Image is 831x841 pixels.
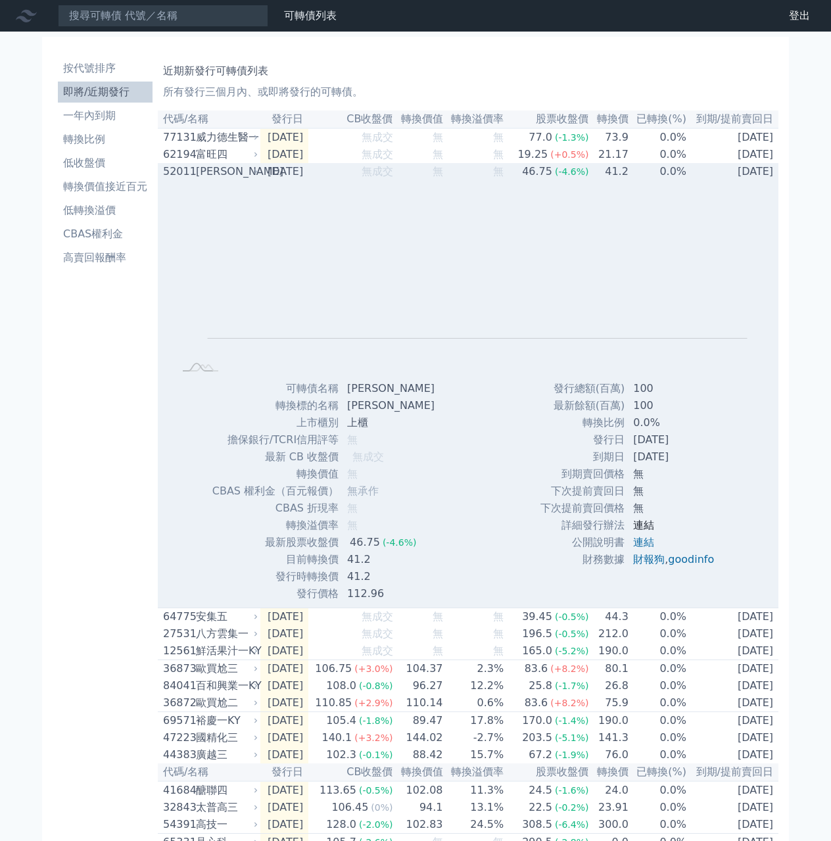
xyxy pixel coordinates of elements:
span: 無成交 [362,131,393,143]
a: 連結 [633,536,654,548]
span: (-5.1%) [555,733,589,743]
span: 無 [493,165,504,178]
td: 0.0% [629,712,687,730]
td: 94.1 [394,799,444,816]
td: 300.0 [589,816,629,834]
div: 62194 [163,147,193,162]
div: 19.25 [515,147,550,162]
td: [DATE] [625,448,724,466]
span: 無 [347,433,358,446]
td: [DATE] [687,677,778,694]
td: [DATE] [260,677,308,694]
span: 無 [493,627,504,640]
div: 歐買尬三 [196,661,255,677]
span: 無成交 [352,450,384,463]
td: 0.0% [629,128,687,146]
div: 太普高三 [196,800,255,815]
td: [DATE] [260,816,308,834]
td: 96.27 [394,677,444,694]
span: 無 [493,131,504,143]
td: 141.3 [589,729,629,746]
div: 富旺四 [196,147,255,162]
td: [DATE] [687,163,778,180]
td: [DATE] [687,781,778,799]
div: 46.75 [347,535,383,550]
td: [DATE] [260,642,308,660]
div: 77131 [163,130,193,145]
div: 八方雲集一 [196,626,255,642]
span: (+3.0%) [354,663,392,674]
td: 190.0 [589,712,629,730]
td: 上市櫃別 [212,414,339,431]
th: 已轉換(%) [629,110,687,128]
div: 鮮活果汁一KY [196,643,255,659]
th: 轉換價值 [394,763,444,781]
th: 已轉換(%) [629,763,687,781]
td: 到期日 [540,448,625,466]
span: (-2.0%) [359,819,393,830]
td: 轉換溢價率 [212,517,339,534]
div: 308.5 [519,817,555,832]
td: [DATE] [260,799,308,816]
th: 到期/提前賣回日 [687,110,778,128]
li: 即將/近期發行 [58,84,153,100]
td: 88.42 [394,746,444,763]
td: [DATE] [260,746,308,763]
td: [DATE] [260,712,308,730]
span: (0%) [371,802,392,813]
div: 84041 [163,678,193,694]
li: CBAS權利金 [58,226,153,242]
span: (+8.2%) [550,663,588,674]
li: 低轉換溢價 [58,203,153,218]
span: 無 [433,131,443,143]
td: 21.17 [589,146,629,163]
th: 轉換價 [589,110,629,128]
span: 無成交 [362,165,393,178]
td: 0.0% [629,729,687,746]
td: 76.0 [589,746,629,763]
div: 203.5 [519,730,555,746]
td: 112.96 [339,585,445,602]
td: [DATE] [260,163,308,180]
td: 0.6% [444,694,505,712]
td: 212.0 [589,625,629,642]
td: 下次提前賣回日 [540,483,625,500]
td: 最新股票收盤價 [212,534,339,551]
span: 無 [347,519,358,531]
div: 41684 [163,782,193,798]
span: (+2.9%) [354,698,392,708]
a: 按代號排序 [58,58,153,79]
span: (+0.5%) [550,149,588,160]
li: 一年內到期 [58,108,153,124]
td: CBAS 權利金（百元報價） [212,483,339,500]
td: 24.5% [444,816,505,834]
td: 0.0% [629,660,687,678]
td: 102.83 [394,816,444,834]
span: 無 [433,148,443,160]
span: 無 [347,502,358,514]
td: 最新餘額(百萬) [540,397,625,414]
div: 69571 [163,713,193,729]
th: 股票收盤價 [504,763,589,781]
a: 財報狗 [633,553,665,565]
div: 廣越三 [196,747,255,763]
td: [DATE] [260,781,308,799]
td: 最新 CB 收盤價 [212,448,339,466]
td: [DATE] [260,146,308,163]
td: 23.91 [589,799,629,816]
td: 擔保銀行/TCRI信用評等 [212,431,339,448]
td: 190.0 [589,642,629,660]
span: (-0.5%) [359,785,393,796]
td: 發行日 [540,431,625,448]
span: 無 [433,644,443,657]
span: 無成交 [362,644,393,657]
li: 高賣回報酬率 [58,250,153,266]
td: 無 [625,500,724,517]
div: 83.6 [522,661,551,677]
div: 196.5 [519,626,555,642]
td: [DATE] [687,608,778,626]
td: 17.8% [444,712,505,730]
a: 連結 [633,519,654,531]
td: 15.7% [444,746,505,763]
span: 無 [493,644,504,657]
